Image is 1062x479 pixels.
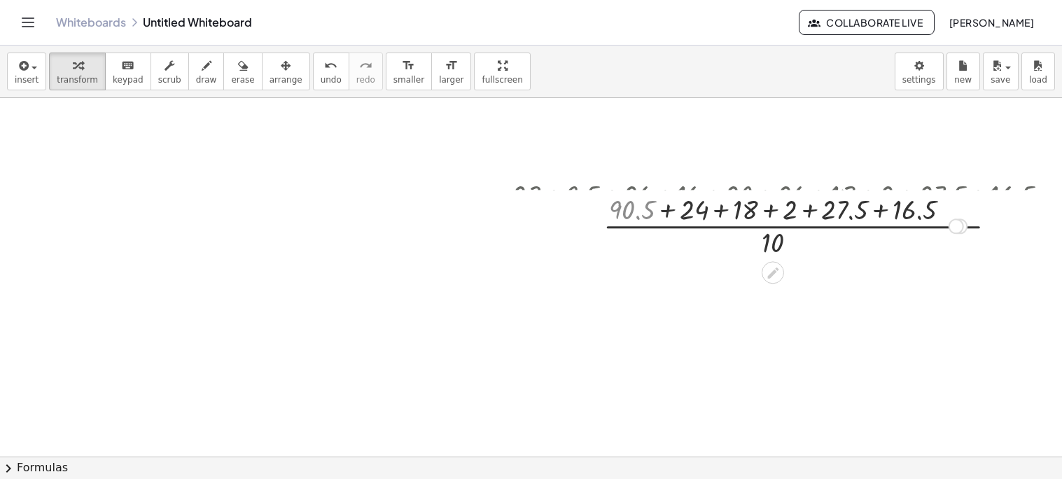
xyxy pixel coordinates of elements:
span: scrub [158,75,181,85]
button: format_sizelarger [431,53,471,90]
button: save [983,53,1019,90]
button: format_sizesmaller [386,53,432,90]
span: transform [57,75,98,85]
button: [PERSON_NAME] [937,10,1045,35]
span: erase [231,75,254,85]
button: fullscreen [474,53,530,90]
button: undoundo [313,53,349,90]
span: load [1029,75,1047,85]
span: keypad [113,75,144,85]
i: format_size [445,57,458,74]
button: new [946,53,980,90]
span: new [954,75,972,85]
button: erase [223,53,262,90]
span: fullscreen [482,75,522,85]
span: draw [196,75,217,85]
button: insert [7,53,46,90]
span: settings [902,75,936,85]
span: [PERSON_NAME] [949,16,1034,29]
i: redo [359,57,372,74]
span: Collaborate Live [811,16,923,29]
i: keyboard [121,57,134,74]
i: format_size [402,57,415,74]
span: insert [15,75,39,85]
button: arrange [262,53,310,90]
div: Edit math [762,262,784,284]
i: undo [324,57,337,74]
span: redo [356,75,375,85]
span: smaller [393,75,424,85]
button: settings [895,53,944,90]
button: Collaborate Live [799,10,935,35]
button: redoredo [349,53,383,90]
span: save [991,75,1010,85]
span: arrange [270,75,302,85]
span: undo [321,75,342,85]
button: load [1021,53,1055,90]
button: transform [49,53,106,90]
button: scrub [151,53,189,90]
span: larger [439,75,463,85]
button: draw [188,53,225,90]
button: Toggle navigation [17,11,39,34]
a: Whiteboards [56,15,126,29]
button: keyboardkeypad [105,53,151,90]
